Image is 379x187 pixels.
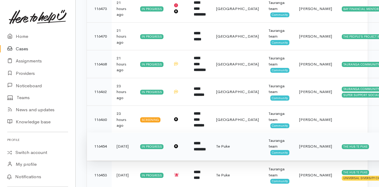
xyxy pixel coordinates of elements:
[87,132,112,160] td: 116454
[270,40,289,45] span: Community
[216,144,230,149] span: Te Puke
[299,62,332,67] span: [PERSON_NAME]
[140,173,163,178] div: In progress
[87,106,112,134] td: 116460
[216,89,259,94] span: [GEOGRAPHIC_DATA]
[112,78,135,106] td: 23 hours ago
[216,117,259,122] span: [GEOGRAPHIC_DATA]
[216,6,259,11] span: [GEOGRAPHIC_DATA]
[299,117,332,122] span: [PERSON_NAME]
[140,144,163,149] div: In progress
[216,62,259,67] span: [GEOGRAPHIC_DATA]
[140,117,160,122] div: Screening
[299,89,332,94] span: [PERSON_NAME]
[270,68,289,73] span: Community
[269,83,289,95] div: Tauranga team
[112,22,135,50] td: 21 hours ago
[269,28,289,39] div: Tauranga team
[342,170,369,175] div: THE HUB TE PUKE
[140,90,163,95] div: In progress
[269,166,289,178] div: Tauranga team
[342,144,369,149] div: THE HUB TE PUKE
[299,172,332,178] span: [PERSON_NAME]
[270,150,289,155] span: Community
[112,50,135,78] td: 21 hours ago
[269,138,289,149] div: Tauranga team
[7,136,68,144] h6: Profile
[140,34,163,39] div: In progress
[87,22,112,50] td: 116470
[112,106,135,134] td: 23 hours ago
[216,34,259,39] span: [GEOGRAPHIC_DATA]
[140,6,163,11] div: In progress
[269,111,289,122] div: Tauranga team
[270,12,289,17] span: Community
[270,179,289,184] span: Community
[299,34,332,39] span: [PERSON_NAME]
[270,95,289,100] span: Community
[299,6,332,11] span: [PERSON_NAME]
[87,50,112,78] td: 116468
[270,123,289,128] span: Community
[140,62,163,67] div: In progress
[112,132,135,160] td: [DATE]
[87,78,112,106] td: 116462
[216,172,230,178] span: Te Puke
[299,144,332,149] span: [PERSON_NAME]
[269,55,289,67] div: Tauranga team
